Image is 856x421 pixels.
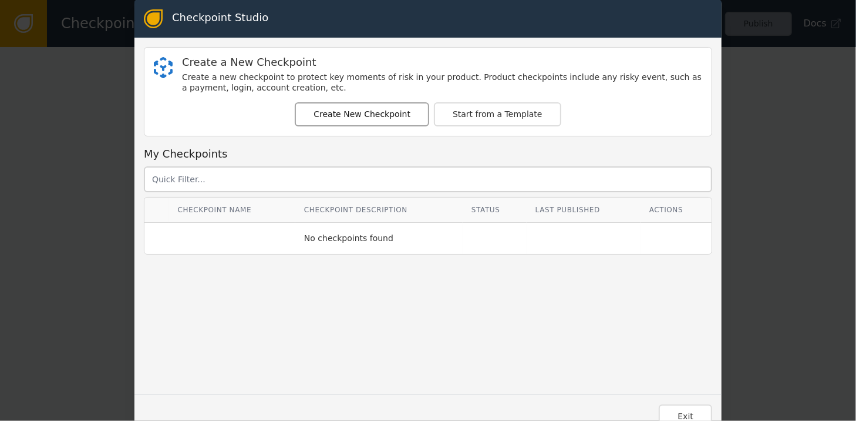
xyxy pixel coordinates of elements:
button: Create New Checkpoint [295,102,429,126]
input: Quick Filter... [144,166,712,192]
th: Status [463,198,527,223]
th: Checkpoint Name [169,198,295,223]
div: My Checkpoints [144,146,712,162]
button: Start from a Template [434,102,561,126]
div: Checkpoint Studio [172,9,268,28]
th: Actions [641,198,712,223]
th: Last Published [527,198,641,223]
span: No checkpoints found [304,228,393,249]
th: Checkpoint Description [295,198,463,223]
div: Create a New Checkpoint [182,57,702,68]
div: Create a new checkpoint to protect key moments of risk in your product. Product checkpoints inclu... [182,72,702,93]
